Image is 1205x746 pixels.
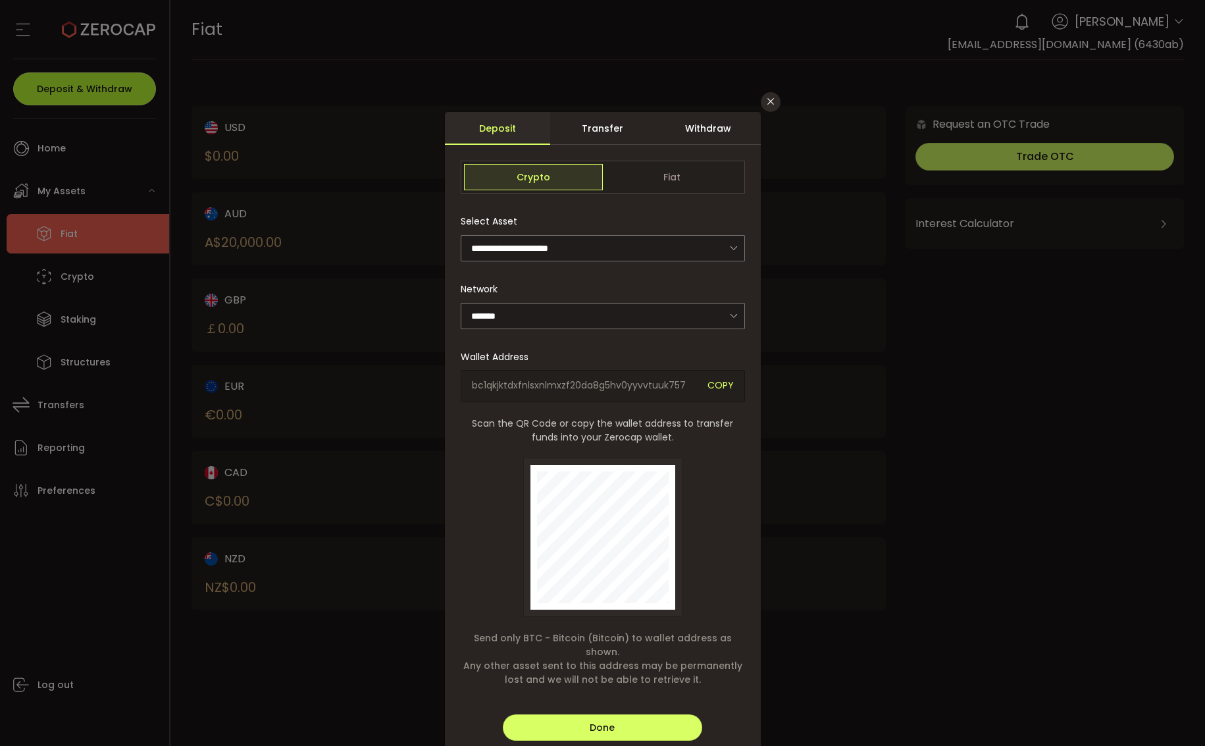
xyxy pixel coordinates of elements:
span: COPY [707,379,734,394]
button: Close [761,92,781,112]
div: Transfer [550,112,655,145]
span: Crypto [464,164,603,190]
span: Scan the QR Code or copy the wallet address to transfer funds into your Zerocap wallet. [461,417,745,444]
iframe: Chat Widget [1139,683,1205,746]
label: Select Asset [461,215,525,228]
label: Network [461,282,505,296]
span: Any other asset sent to this address may be permanently lost and we will not be able to retrieve it. [461,659,745,687]
button: Done [503,714,702,741]
span: Done [590,721,615,734]
span: Send only BTC - Bitcoin (Bitcoin) to wallet address as shown. [461,631,745,659]
label: Wallet Address [461,350,536,363]
span: bc1qkjktdxfnlsxnlmxzf20da8g5hv0yyvvtuuk757 [472,379,698,394]
div: Withdraw [655,112,761,145]
span: Fiat [603,164,742,190]
div: Deposit [445,112,550,145]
